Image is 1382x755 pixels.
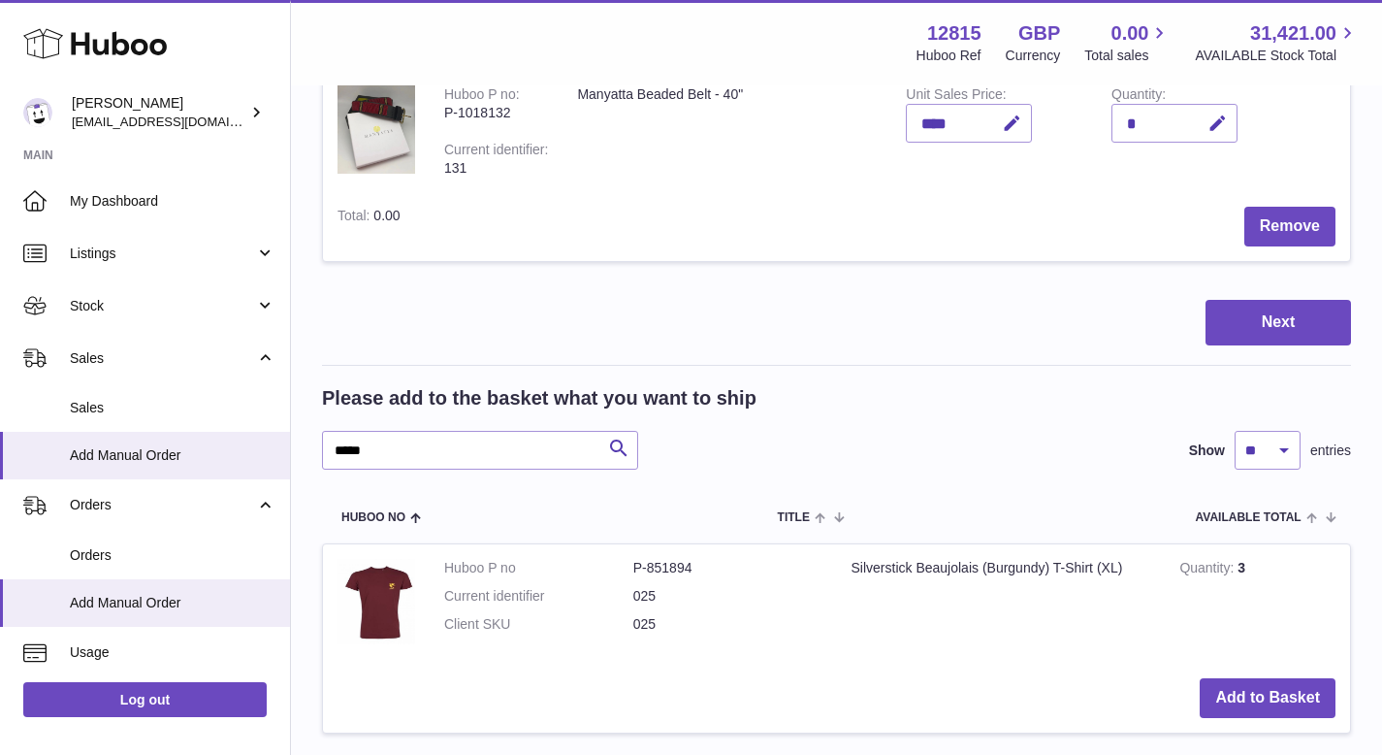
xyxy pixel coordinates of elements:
[1111,86,1166,107] label: Quantity
[906,86,1006,107] label: Unit Sales Price
[1195,20,1359,65] a: 31,421.00 AVAILABLE Stock Total
[778,511,810,524] span: Title
[322,385,756,411] h2: Please add to the basket what you want to ship
[373,208,400,223] span: 0.00
[70,192,275,211] span: My Dashboard
[1310,442,1351,460] span: entries
[927,20,981,47] strong: 12815
[1189,442,1225,460] label: Show
[444,159,548,178] div: 131
[1084,47,1171,65] span: Total sales
[70,594,275,612] span: Add Manual Order
[337,85,415,173] img: Manyatta Beaded Belt - 40"
[72,94,246,131] div: [PERSON_NAME]
[916,47,981,65] div: Huboo Ref
[1196,511,1302,524] span: AVAILABLE Total
[1195,47,1359,65] span: AVAILABLE Stock Total
[337,559,415,644] img: Silverstick Beaujolais (Burgundy) T-Shirt (XL)
[1205,300,1351,345] button: Next
[633,615,822,634] dd: 025
[633,559,822,577] dd: P-851894
[1244,207,1335,246] button: Remove
[444,615,633,634] dt: Client SKU
[444,104,548,122] div: P-1018132
[70,546,275,565] span: Orders
[633,587,822,606] dd: 025
[444,587,633,606] dt: Current identifier
[1018,20,1060,47] strong: GBP
[1179,560,1237,580] strong: Quantity
[444,142,548,162] div: Current identifier
[337,208,373,228] label: Total
[23,682,267,717] a: Log out
[837,544,1166,664] td: Silverstick Beaujolais (Burgundy) T-Shirt (XL)
[1165,544,1350,664] td: 3
[444,559,633,577] dt: Huboo P no
[70,399,275,417] span: Sales
[562,71,891,192] td: Manyatta Beaded Belt - 40"
[70,297,255,315] span: Stock
[444,86,520,107] div: Huboo P no
[70,245,255,263] span: Listings
[70,349,255,368] span: Sales
[70,496,255,514] span: Orders
[1006,47,1061,65] div: Currency
[1200,678,1335,718] button: Add to Basket
[1084,20,1171,65] a: 0.00 Total sales
[1250,20,1336,47] span: 31,421.00
[70,446,275,465] span: Add Manual Order
[70,643,275,662] span: Usage
[1111,20,1149,47] span: 0.00
[23,98,52,127] img: shophawksclub@gmail.com
[72,114,285,129] span: [EMAIL_ADDRESS][DOMAIN_NAME]
[341,511,405,524] span: Huboo no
